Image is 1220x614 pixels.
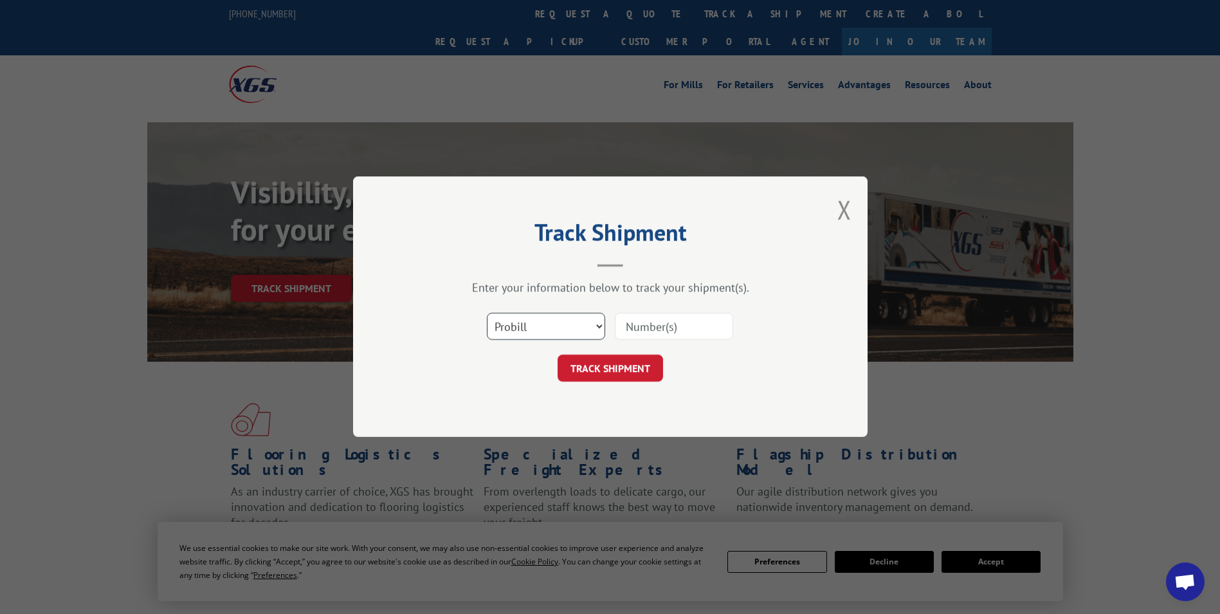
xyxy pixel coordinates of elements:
div: Enter your information below to track your shipment(s). [417,281,803,295]
div: Open chat [1166,563,1205,601]
input: Number(s) [615,313,733,340]
button: Close modal [837,192,851,227]
button: TRACK SHIPMENT [558,355,663,382]
h2: Track Shipment [417,223,803,248]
